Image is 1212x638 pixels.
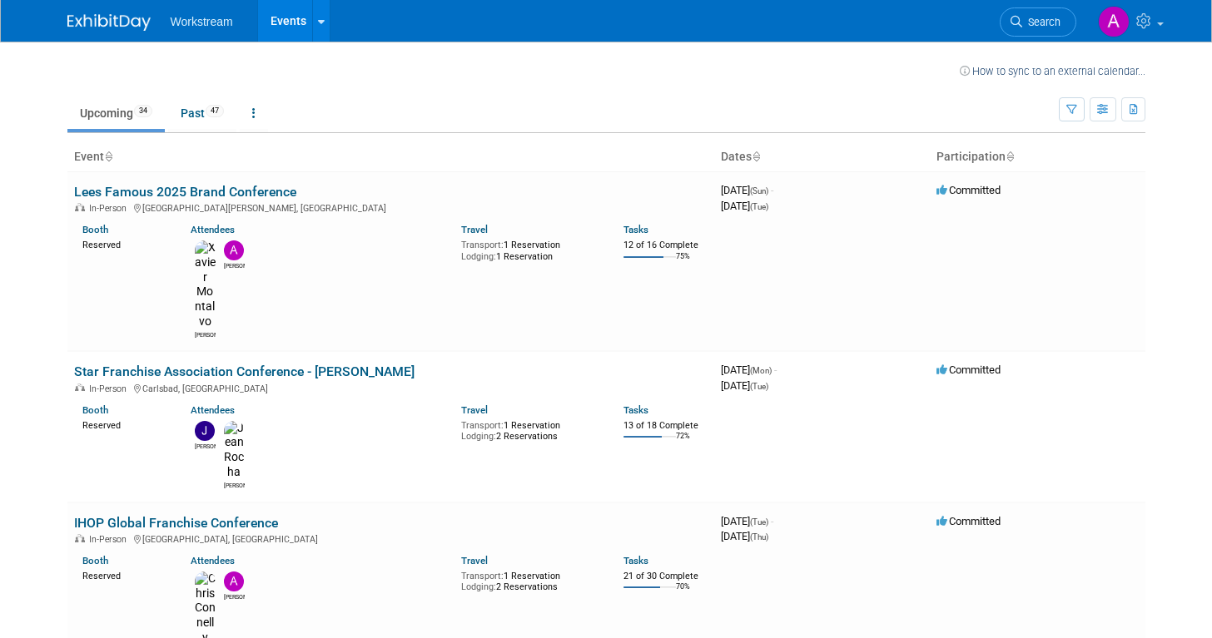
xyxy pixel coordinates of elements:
span: [DATE] [721,530,768,542]
img: Jean Rocha [224,421,245,480]
span: (Thu) [750,532,768,542]
th: Dates [714,143,930,171]
a: How to sync to an external calendar... [960,65,1145,77]
a: Travel [461,404,488,416]
div: 13 of 18 Complete [623,420,707,432]
a: Tasks [623,555,648,566]
span: Transport: [461,571,504,581]
span: Committed [936,184,1001,196]
img: Andrew Walters [224,571,244,591]
a: Attendees [191,404,235,416]
span: (Mon) [750,366,772,375]
div: Jacob Davis [195,441,216,451]
div: Reserved [82,567,166,582]
span: - [771,515,773,527]
div: Reserved [82,236,166,251]
div: 12 of 16 Complete [623,240,707,251]
span: (Sun) [750,186,768,195]
th: Event [67,143,714,171]
span: - [774,364,777,376]
div: Reserved [82,417,166,432]
td: 75% [676,252,690,274]
td: 72% [676,432,690,454]
div: 1 Reservation 2 Reservations [461,417,599,443]
span: In-Person [89,383,132,394]
div: Carlsbad, [GEOGRAPHIC_DATA] [74,381,708,394]
a: Travel [461,224,488,235]
span: Committed [936,515,1001,527]
span: - [771,184,773,196]
a: Tasks [623,404,648,416]
div: Jean Rocha [224,480,245,490]
span: (Tue) [750,382,768,391]
a: Search [1000,7,1076,37]
img: Xavier Montalvo [195,240,216,329]
a: IHOP Global Franchise Conference [74,515,278,531]
span: [DATE] [721,379,768,392]
span: (Tue) [750,202,768,211]
span: Transport: [461,420,504,431]
a: Past47 [168,97,236,129]
div: 21 of 30 Complete [623,571,707,582]
a: Star Franchise Association Conference - [PERSON_NAME] [74,364,415,379]
a: Booth [82,555,108,566]
div: Andrew Walters [224,260,245,270]
span: In-Person [89,534,132,545]
div: [GEOGRAPHIC_DATA], [GEOGRAPHIC_DATA] [74,532,708,545]
a: Tasks [623,224,648,235]
span: Lodging: [461,251,496,262]
span: [DATE] [721,515,773,527]
span: 34 [134,105,152,117]
a: Attendees [191,555,235,566]
span: (Tue) [750,517,768,527]
th: Participation [930,143,1145,171]
img: ExhibitDay [67,14,151,31]
span: Transport: [461,240,504,250]
td: 70% [676,582,690,605]
a: Upcoming34 [67,97,165,129]
span: [DATE] [721,200,768,212]
img: Jacob Davis [195,421,215,441]
span: In-Person [89,203,132,214]
div: Andrew Walters [224,591,245,601]
a: Lees Famous 2025 Brand Conference [74,184,296,200]
img: Andrew Walters [224,240,244,260]
div: Xavier Montalvo [195,329,216,339]
span: Committed [936,364,1001,376]
a: Booth [82,404,108,416]
img: In-Person Event [75,203,85,211]
span: [DATE] [721,184,773,196]
div: 1 Reservation 1 Reservation [461,236,599,262]
img: Annabelle Gu [1098,6,1130,37]
span: Lodging: [461,581,496,592]
span: Lodging: [461,431,496,442]
span: [DATE] [721,364,777,376]
a: Booth [82,224,108,235]
span: Workstream [171,15,233,28]
a: Sort by Event Name [104,150,112,163]
a: Travel [461,555,488,566]
div: 1 Reservation 2 Reservations [461,567,599,593]
img: In-Person Event [75,534,85,542]
a: Sort by Participation Type [1006,150,1014,163]
a: Sort by Start Date [752,150,760,163]
img: In-Person Event [75,383,85,392]
span: Search [1022,16,1060,28]
a: Attendees [191,224,235,235]
div: [GEOGRAPHIC_DATA][PERSON_NAME], [GEOGRAPHIC_DATA] [74,200,708,214]
span: 47 [206,105,224,117]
